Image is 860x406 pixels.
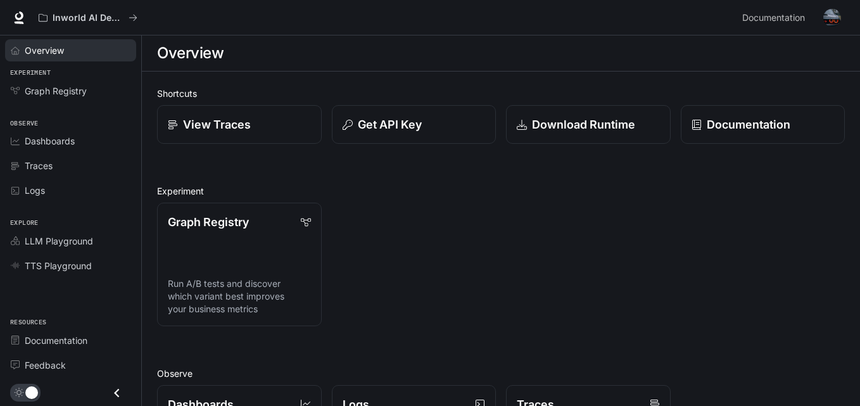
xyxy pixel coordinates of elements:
[5,80,136,102] a: Graph Registry
[25,159,53,172] span: Traces
[5,130,136,152] a: Dashboards
[332,105,496,144] button: Get API Key
[506,105,671,144] a: Download Runtime
[707,116,790,133] p: Documentation
[532,116,635,133] p: Download Runtime
[5,179,136,201] a: Logs
[157,184,845,198] h2: Experiment
[358,116,422,133] p: Get API Key
[25,385,38,399] span: Dark mode toggle
[5,354,136,376] a: Feedback
[33,5,143,30] button: All workspaces
[819,5,845,30] button: User avatar
[25,84,87,98] span: Graph Registry
[681,105,845,144] a: Documentation
[157,105,322,144] a: View Traces
[742,10,805,26] span: Documentation
[25,44,64,57] span: Overview
[25,358,66,372] span: Feedback
[823,9,841,27] img: User avatar
[157,87,845,100] h2: Shortcuts
[157,41,224,66] h1: Overview
[5,230,136,252] a: LLM Playground
[25,184,45,197] span: Logs
[157,367,845,380] h2: Observe
[168,213,249,231] p: Graph Registry
[5,329,136,352] a: Documentation
[53,13,123,23] p: Inworld AI Demos
[5,39,136,61] a: Overview
[25,234,93,248] span: LLM Playground
[183,116,251,133] p: View Traces
[737,5,814,30] a: Documentation
[5,155,136,177] a: Traces
[157,203,322,326] a: Graph RegistryRun A/B tests and discover which variant best improves your business metrics
[25,334,87,347] span: Documentation
[103,380,131,406] button: Close drawer
[5,255,136,277] a: TTS Playground
[25,259,92,272] span: TTS Playground
[25,134,75,148] span: Dashboards
[168,277,311,315] p: Run A/B tests and discover which variant best improves your business metrics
